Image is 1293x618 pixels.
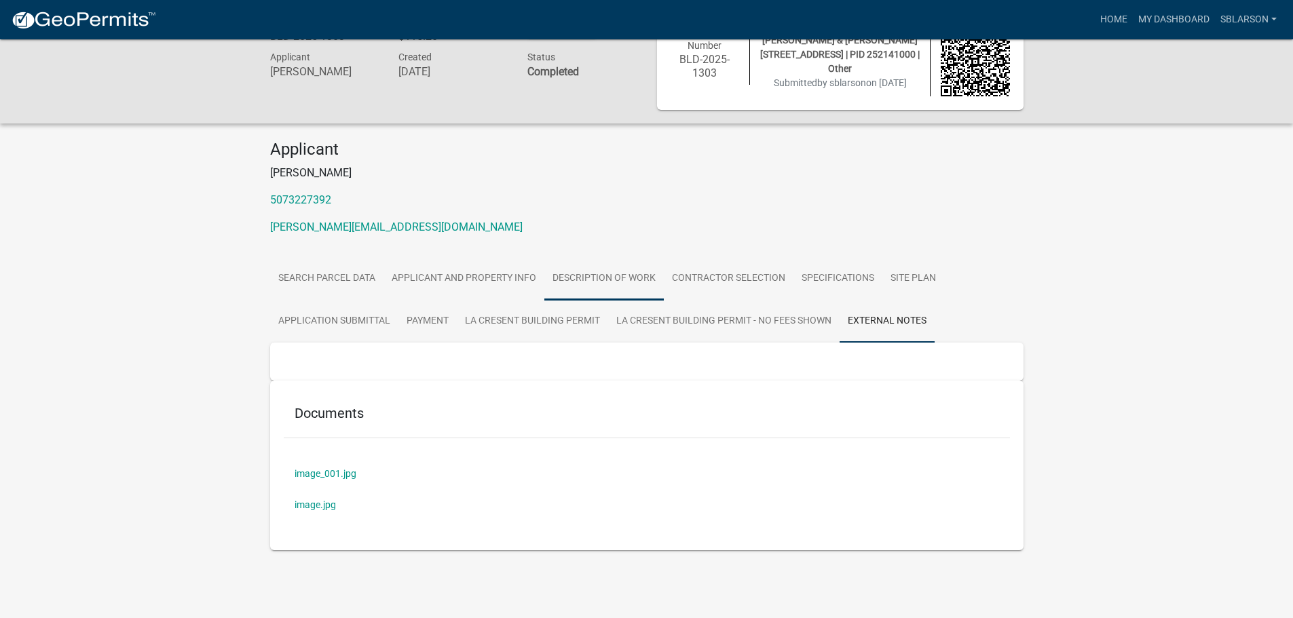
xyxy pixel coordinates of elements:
a: Site Plan [882,257,944,301]
p: [PERSON_NAME] [270,165,1024,181]
h6: BLD-2025-1303 [671,53,740,79]
a: Contractor Selection [664,257,793,301]
span: Applicant [270,52,310,62]
img: QR code [941,27,1010,96]
strong: Completed [527,65,579,78]
span: Status [527,52,555,62]
span: [PERSON_NAME] & [PERSON_NAME] [STREET_ADDRESS] | PID 252141000 | Other [760,35,920,74]
a: My Dashboard [1133,7,1215,33]
h5: Documents [295,405,999,421]
h4: Applicant [270,140,1024,159]
a: External Notes [840,300,935,343]
a: Description of Work [544,257,664,301]
span: by sblarson [817,77,866,88]
a: image.jpg [284,489,1010,520]
a: Application Submittal [270,300,398,343]
a: Specifications [793,257,882,301]
a: Search Parcel Data [270,257,383,301]
h6: [DATE] [398,65,507,78]
a: La Cresent Building Permit [457,300,608,343]
a: 5073227392 [270,193,331,206]
a: La Cresent Building Permit - No Fees Shown [608,300,840,343]
span: Created [398,52,432,62]
a: Applicant and Property Info [383,257,544,301]
a: [PERSON_NAME][EMAIL_ADDRESS][DOMAIN_NAME] [270,220,523,233]
h6: [PERSON_NAME] [270,65,379,78]
a: sblarson [1215,7,1282,33]
span: Number [688,40,722,51]
span: Submitted on [DATE] [774,77,907,88]
a: Home [1095,7,1133,33]
a: image_001.jpg [284,458,1010,489]
a: Payment [398,300,457,343]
